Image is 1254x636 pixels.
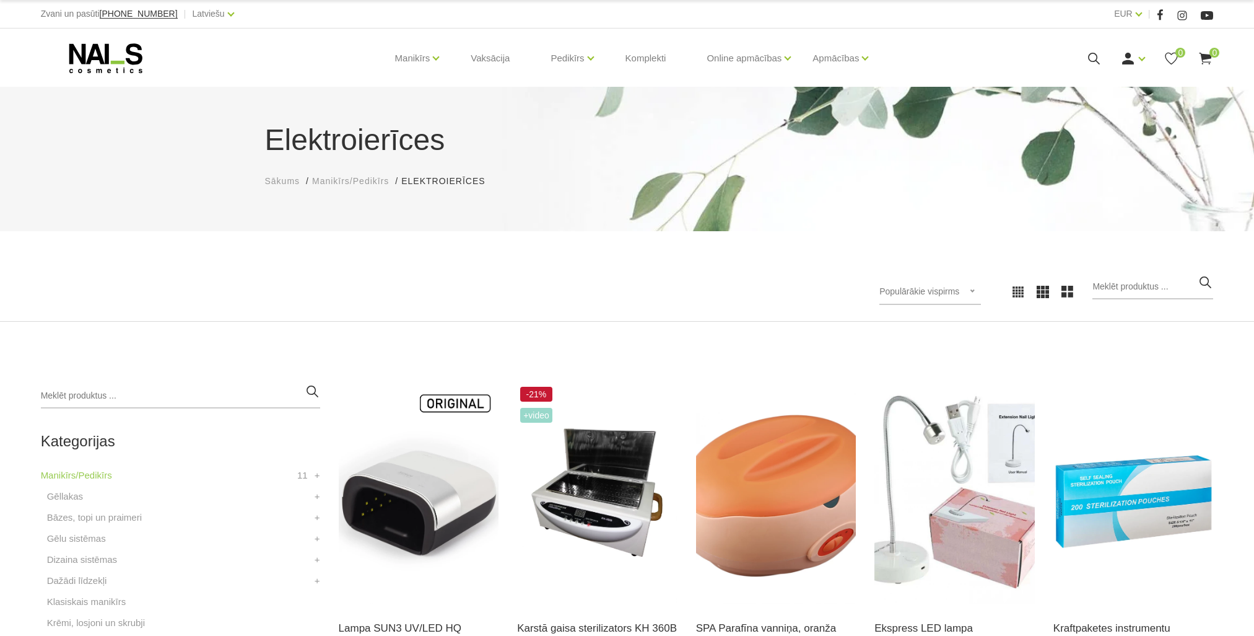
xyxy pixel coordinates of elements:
a: Dizaina sistēmas [47,552,117,567]
a: Klasiskais manikīrs [47,594,126,609]
img: Karstā gaisa sterilizatoru var izmantot skaistumkopšanas salonos, manikīra kabinetos, ēdināšanas ... [517,384,677,604]
a: + [315,531,320,546]
a: Manikīrs [395,33,430,83]
a: Gēlu sistēmas [47,531,106,546]
span: 11 [297,468,308,483]
span: Sākums [265,176,300,186]
span: -21% [520,387,552,402]
h2: Kategorijas [41,433,320,449]
a: Krēmi, losjoni un skrubji [47,616,145,630]
input: Meklēt produktus ... [41,384,320,409]
img: Parafīna vanniņa roku un pēdu procedūrām. Parafīna aplikācijas momentāli padara ādu ļoti zīdainu,... [696,384,856,604]
a: Sākums [265,175,300,188]
a: Bāzes, topi un praimeri [47,510,142,525]
div: Zvani un pasūti [41,6,178,22]
a: Apmācības [812,33,859,83]
h1: Elektroierīces [265,118,990,162]
a: Pedikīrs [551,33,584,83]
span: | [1148,6,1151,22]
a: Komplekti [616,29,676,88]
span: +Video [520,408,552,423]
li: Elektroierīces [401,175,497,188]
a: + [315,552,320,567]
a: Manikīrs/Pedikīrs [312,175,389,188]
a: 0 [1164,51,1179,66]
img: Kraftpaketes instrumentu uzglabāšanai.Pieejami dažādi izmēri:135x280mm140x260mm90x260mm... [1053,384,1214,604]
a: + [315,489,320,504]
img: Modelis: SUNUV 3Jauda: 48WViļņu garums: 365+405nmKalpošanas ilgums: 50000 HRSPogas vadība:10s/30s... [339,384,499,604]
span: 0 [1209,48,1219,58]
a: Online apmācības [707,33,782,83]
span: Populārākie vispirms [879,286,959,296]
input: Meklēt produktus ... [1092,275,1213,299]
span: | [184,6,186,22]
a: Gēllakas [47,489,83,504]
a: Manikīrs/Pedikīrs [41,468,112,483]
a: [PHONE_NUMBER] [100,9,178,19]
a: + [315,510,320,525]
a: Dažādi līdzekļi [47,573,107,588]
span: Manikīrs/Pedikīrs [312,176,389,186]
a: + [315,573,320,588]
a: + [315,468,320,483]
a: Latviešu [193,6,225,21]
a: 0 [1198,51,1213,66]
a: Vaksācija [461,29,520,88]
img: Ekspress LED lampa.Ideāli piemērota šī brīža aktuālākajai gēla nagu pieaudzēšanas metodei - ekspr... [874,384,1035,604]
span: 0 [1175,48,1185,58]
a: EUR [1114,6,1133,21]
